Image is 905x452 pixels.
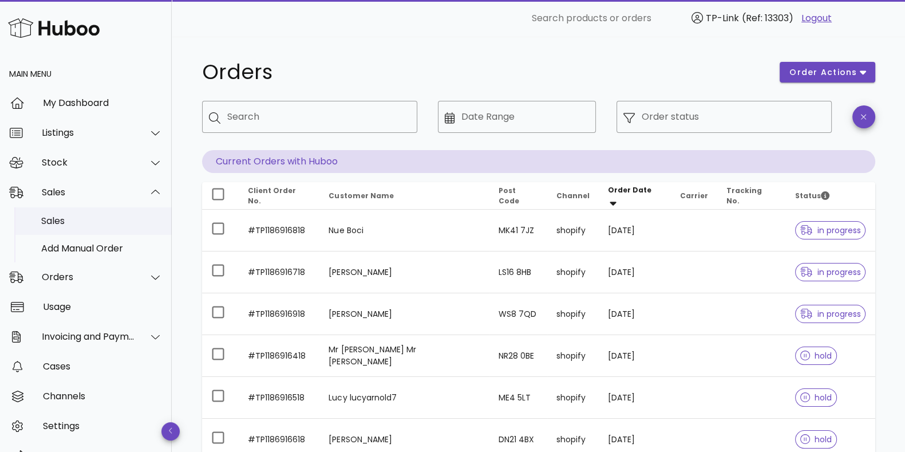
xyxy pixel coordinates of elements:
[42,187,135,198] div: Sales
[599,377,671,419] td: [DATE]
[547,251,599,293] td: shopify
[599,182,671,210] th: Order Date: Sorted descending. Activate to remove sorting.
[717,182,786,210] th: Tracking No.
[706,11,739,25] span: TP-Link
[789,66,857,78] span: order actions
[671,182,717,210] th: Carrier
[599,293,671,335] td: [DATE]
[489,335,547,377] td: NR28 0BE
[239,251,320,293] td: #TP1186916718
[556,191,590,201] span: Channel
[319,335,489,377] td: Mr [PERSON_NAME] Mr [PERSON_NAME]
[608,185,651,195] span: Order Date
[780,62,875,82] button: order actions
[599,335,671,377] td: [DATE]
[43,391,163,402] div: Channels
[41,243,163,254] div: Add Manual Order
[239,335,320,377] td: #TP1186916418
[8,15,100,40] img: Huboo Logo
[795,191,829,201] span: Status
[239,210,320,251] td: #TP1186916818
[489,293,547,335] td: WS8 7QD
[202,150,875,173] p: Current Orders with Huboo
[599,251,671,293] td: [DATE]
[800,310,861,318] span: in progress
[800,226,861,234] span: in progress
[329,191,393,201] span: Customer Name
[319,182,489,210] th: Customer Name
[801,11,832,25] a: Logout
[547,210,599,251] td: shopify
[42,127,135,138] div: Listings
[43,420,163,431] div: Settings
[800,268,861,276] span: in progress
[239,182,320,210] th: Client Order No.
[43,361,163,372] div: Cases
[599,210,671,251] td: [DATE]
[248,186,296,206] span: Client Order No.
[319,293,489,335] td: [PERSON_NAME]
[800,394,832,402] span: hold
[726,186,762,206] span: Tracking No.
[202,62,766,82] h1: Orders
[319,251,489,293] td: [PERSON_NAME]
[41,215,163,226] div: Sales
[489,251,547,293] td: LS16 8HB
[499,186,519,206] span: Post Code
[786,182,875,210] th: Status
[319,210,489,251] td: Nue Boci
[42,331,135,342] div: Invoicing and Payments
[319,377,489,419] td: Lucy lucyarnold7
[800,352,832,360] span: hold
[42,157,135,168] div: Stock
[547,377,599,419] td: shopify
[547,293,599,335] td: shopify
[489,210,547,251] td: MK41 7JZ
[43,301,163,312] div: Usage
[489,377,547,419] td: ME4 5LT
[489,182,547,210] th: Post Code
[547,182,599,210] th: Channel
[239,293,320,335] td: #TP1186916918
[239,377,320,419] td: #TP1186916518
[800,435,832,443] span: hold
[742,11,793,25] span: (Ref: 13303)
[42,272,135,282] div: Orders
[547,335,599,377] td: shopify
[43,97,163,108] div: My Dashboard
[680,191,708,201] span: Carrier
